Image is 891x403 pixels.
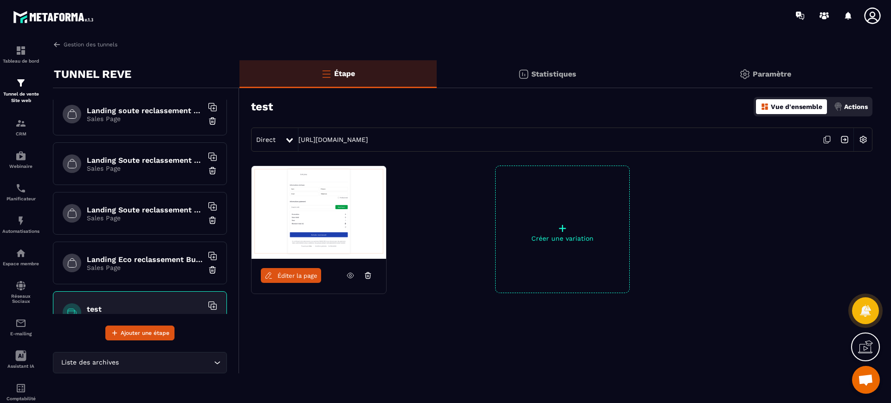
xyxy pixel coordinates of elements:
[208,166,217,175] img: trash
[53,352,227,373] div: Search for option
[2,241,39,273] a: automationsautomationsEspace membre
[87,165,203,172] p: Sales Page
[256,136,276,143] span: Direct
[208,116,217,126] img: trash
[87,115,203,122] p: Sales Page
[321,68,332,79] img: bars-o.4a397970.svg
[2,208,39,241] a: automationsautomationsAutomatisations
[121,358,212,368] input: Search for option
[2,164,39,169] p: Webinaire
[496,235,629,242] p: Créer une variation
[15,118,26,129] img: formation
[739,69,750,80] img: setting-gr.5f69749f.svg
[531,70,576,78] p: Statistiques
[852,366,880,394] div: Ouvrir le chat
[15,215,26,226] img: automations
[2,261,39,266] p: Espace membre
[87,214,203,222] p: Sales Page
[208,216,217,225] img: trash
[2,58,39,64] p: Tableau de bord
[2,131,39,136] p: CRM
[87,106,203,115] h6: Landing soute reclassement choix
[252,166,386,259] img: image
[496,222,629,235] p: +
[2,143,39,176] a: automationsautomationsWebinaire
[54,65,131,83] p: TUNNEL REVE
[2,396,39,401] p: Comptabilité
[836,131,853,148] img: arrow-next.bcc2205e.svg
[753,70,791,78] p: Paramètre
[298,136,368,143] a: [URL][DOMAIN_NAME]
[2,311,39,343] a: emailemailE-mailing
[2,196,39,201] p: Planificateur
[121,328,169,338] span: Ajouter une étape
[854,131,872,148] img: setting-w.858f3a88.svg
[334,69,355,78] p: Étape
[15,150,26,161] img: automations
[15,280,26,291] img: social-network
[2,176,39,208] a: schedulerschedulerPlanificateur
[53,40,117,49] a: Gestion des tunnels
[278,272,317,279] span: Éditer la page
[518,69,529,80] img: stats.20deebd0.svg
[59,358,121,368] span: Liste des archives
[2,364,39,369] p: Assistant IA
[208,265,217,275] img: trash
[771,103,822,110] p: Vue d'ensemble
[2,70,39,111] a: formationformationTunnel de vente Site web
[2,38,39,70] a: formationformationTableau de bord
[251,100,273,113] h3: test
[761,102,769,111] img: dashboard-orange.40269519.svg
[87,313,203,321] p: Payment Page
[87,156,203,165] h6: Landing Soute reclassement Eco paiement
[13,8,97,26] img: logo
[15,183,26,194] img: scheduler
[105,326,174,340] button: Ajouter une étape
[15,45,26,56] img: formation
[834,102,842,111] img: actions.d6e523a2.png
[2,229,39,234] p: Automatisations
[15,318,26,329] img: email
[2,111,39,143] a: formationformationCRM
[2,331,39,336] p: E-mailing
[87,205,203,214] h6: Landing Soute reclassement Business paiement
[15,383,26,394] img: accountant
[844,103,868,110] p: Actions
[2,273,39,311] a: social-networksocial-networkRéseaux Sociaux
[2,343,39,376] a: Assistant IA
[15,77,26,89] img: formation
[261,268,321,283] a: Éditer la page
[2,91,39,104] p: Tunnel de vente Site web
[87,305,203,313] h6: test
[15,248,26,259] img: automations
[87,264,203,271] p: Sales Page
[2,294,39,304] p: Réseaux Sociaux
[53,40,61,49] img: arrow
[87,255,203,264] h6: Landing Eco reclassement Business paiement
